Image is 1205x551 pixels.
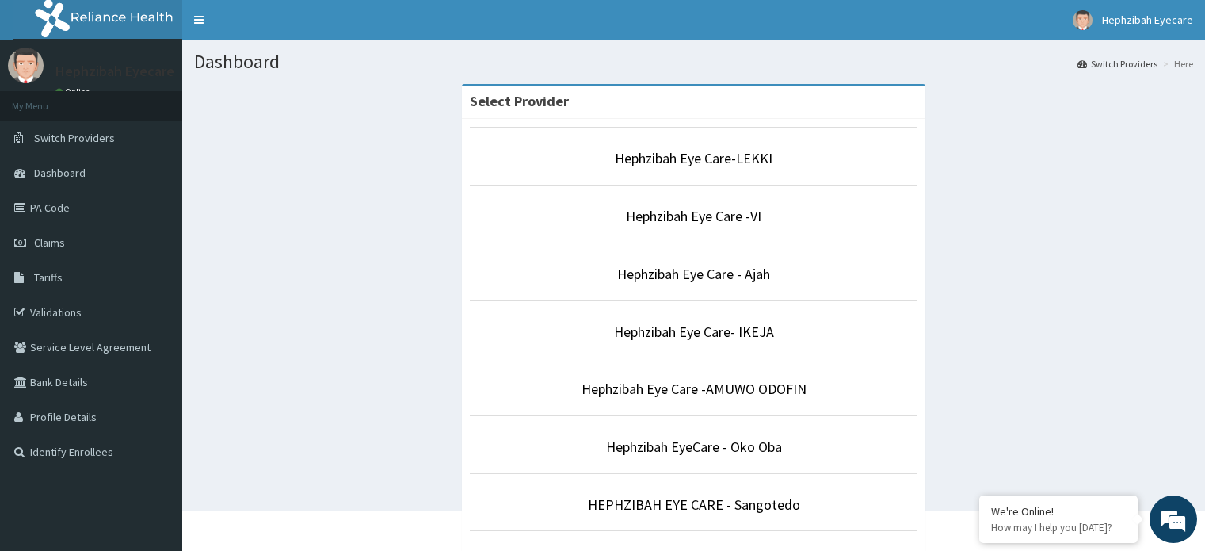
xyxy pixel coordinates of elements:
[626,207,761,225] a: Hephzibah Eye Care -VI
[55,64,174,78] p: Hephzibah Eyecare
[34,270,63,285] span: Tariffs
[1159,57,1193,71] li: Here
[1102,13,1193,27] span: Hephzibah Eyecare
[614,323,774,341] a: Hephzibah Eye Care- IKEJA
[606,438,782,456] a: Hephzibah EyeCare - Oko Oba
[1077,57,1157,71] a: Switch Providers
[582,380,807,398] a: Hephzibah Eye Care -AMUWO ODOFIN
[34,235,65,250] span: Claims
[34,166,86,180] span: Dashboard
[615,149,772,167] a: Hephzibah Eye Care-LEKKI
[1073,10,1093,30] img: User Image
[617,265,770,283] a: Hephzibah Eye Care - Ajah
[470,92,569,110] strong: Select Provider
[588,496,800,514] a: HEPHZIBAH EYE CARE - Sangotedo
[991,521,1126,534] p: How may I help you today?
[8,48,44,83] img: User Image
[34,131,115,145] span: Switch Providers
[194,52,1193,72] h1: Dashboard
[55,86,93,98] a: Online
[991,504,1126,518] div: We're Online!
